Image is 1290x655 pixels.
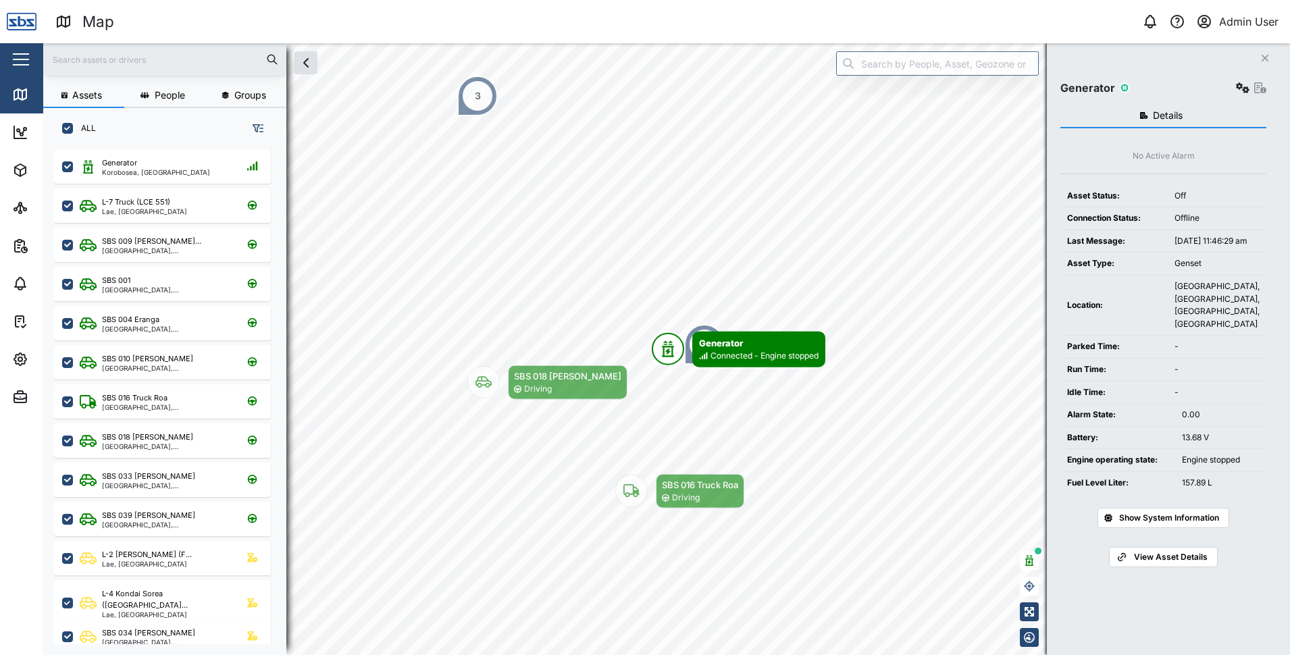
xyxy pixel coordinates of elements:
[102,236,201,247] div: SBS 009 [PERSON_NAME]...
[1067,477,1168,490] div: Fuel Level Liter:
[672,492,700,504] div: Driving
[35,238,81,253] div: Reports
[662,478,738,492] div: SBS 016 Truck Roa
[1182,454,1260,467] div: Engine stopped
[836,51,1039,76] input: Search by People, Asset, Geozone or Place
[102,392,167,404] div: SBS 016 Truck Roa
[1067,386,1161,399] div: Idle Time:
[102,482,231,489] div: [GEOGRAPHIC_DATA], [GEOGRAPHIC_DATA]
[1067,340,1161,353] div: Parked Time:
[35,125,96,140] div: Dashboard
[102,627,195,639] div: SBS 034 [PERSON_NAME]
[1182,477,1260,490] div: 157.89 L
[1067,235,1161,248] div: Last Message:
[1098,508,1229,528] button: Show System Information
[475,88,481,103] div: 3
[102,365,231,371] div: [GEOGRAPHIC_DATA], [GEOGRAPHIC_DATA]
[155,90,185,100] span: People
[514,369,621,383] div: SBS 018 [PERSON_NAME]
[1153,111,1183,120] span: Details
[35,314,72,329] div: Tasks
[102,510,195,521] div: SBS 039 [PERSON_NAME]
[1067,212,1161,225] div: Connection Status:
[1175,235,1260,248] div: [DATE] 11:46:29 am
[1133,150,1195,163] div: No Active Alarm
[73,123,96,134] label: ALL
[102,169,210,176] div: Korobosea, [GEOGRAPHIC_DATA]
[1119,508,1219,527] span: Show System Information
[1134,548,1208,567] span: View Asset Details
[82,10,114,34] div: Map
[1067,454,1168,467] div: Engine operating state:
[1175,340,1260,353] div: -
[102,639,231,646] div: [GEOGRAPHIC_DATA], [GEOGRAPHIC_DATA]
[699,336,819,350] div: Generator
[1182,431,1260,444] div: 13.68 V
[102,208,187,215] div: Lae, [GEOGRAPHIC_DATA]
[102,247,231,254] div: [GEOGRAPHIC_DATA], [GEOGRAPHIC_DATA]
[102,431,193,443] div: SBS 018 [PERSON_NAME]
[43,43,1290,655] canvas: Map
[1060,80,1115,97] div: Generator
[1067,257,1161,270] div: Asset Type:
[1109,547,1217,567] a: View Asset Details
[1219,14,1279,30] div: Admin User
[35,390,75,404] div: Admin
[1182,409,1260,421] div: 0.00
[102,353,193,365] div: SBS 010 [PERSON_NAME]
[35,276,77,291] div: Alarms
[1067,363,1161,376] div: Run Time:
[35,201,68,215] div: Sites
[1195,12,1279,31] button: Admin User
[1067,190,1161,203] div: Asset Status:
[102,275,130,286] div: SBS 001
[1175,280,1260,330] div: [GEOGRAPHIC_DATA], [GEOGRAPHIC_DATA], [GEOGRAPHIC_DATA], [GEOGRAPHIC_DATA]
[615,474,744,508] div: Map marker
[102,404,231,411] div: [GEOGRAPHIC_DATA], [GEOGRAPHIC_DATA]
[102,471,195,482] div: SBS 033 [PERSON_NAME]
[102,560,192,567] div: Lae, [GEOGRAPHIC_DATA]
[51,49,278,70] input: Search assets or drivers
[524,383,552,396] div: Driving
[1067,431,1168,444] div: Battery:
[102,286,231,293] div: [GEOGRAPHIC_DATA], [GEOGRAPHIC_DATA]
[711,350,819,363] div: Connected - Engine stopped
[102,443,231,450] div: [GEOGRAPHIC_DATA], [GEOGRAPHIC_DATA]
[35,163,77,178] div: Assets
[35,352,83,367] div: Settings
[102,314,159,325] div: SBS 004 Eranga
[1067,299,1161,312] div: Location:
[54,145,286,644] div: grid
[1175,386,1260,399] div: -
[1175,363,1260,376] div: -
[35,87,66,102] div: Map
[684,324,725,365] div: Map marker
[102,549,192,560] div: L-2 [PERSON_NAME] (F...
[467,365,627,400] div: Map marker
[652,332,825,367] div: Map marker
[457,76,498,116] div: Map marker
[1175,212,1260,225] div: Offline
[1175,190,1260,203] div: Off
[72,90,102,100] span: Assets
[234,90,266,100] span: Groups
[102,521,231,528] div: [GEOGRAPHIC_DATA], [GEOGRAPHIC_DATA]
[102,325,231,332] div: [GEOGRAPHIC_DATA], [GEOGRAPHIC_DATA]
[102,157,137,169] div: Generator
[1067,409,1168,421] div: Alarm State:
[102,588,231,611] div: L-4 Kondai Sorea ([GEOGRAPHIC_DATA]...
[7,7,36,36] img: Main Logo
[102,611,231,618] div: Lae, [GEOGRAPHIC_DATA]
[1175,257,1260,270] div: Genset
[102,196,170,208] div: L-7 Truck (LCE 551)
